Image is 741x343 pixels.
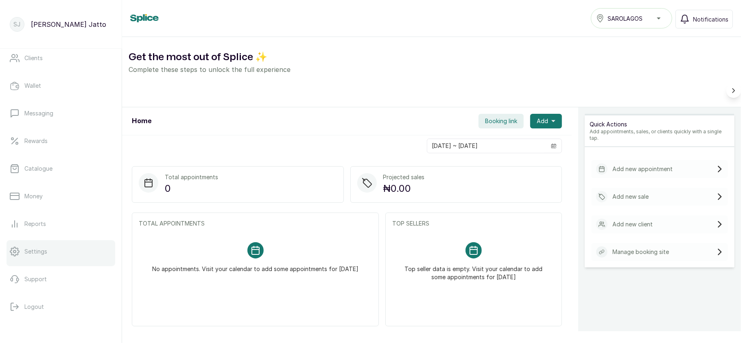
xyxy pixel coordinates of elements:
a: Support [7,268,115,291]
input: Select date [427,139,546,153]
h2: Get the most out of Splice ✨ [129,50,734,65]
a: Settings [7,240,115,263]
span: SAROLAGOS [608,14,643,23]
span: Booking link [485,117,517,125]
p: TOP SELLERS [392,219,555,228]
p: Add new sale [612,193,649,201]
button: Booking link [479,114,524,128]
p: Reports [24,220,46,228]
span: Notifications [693,15,728,24]
p: Rewards [24,137,48,145]
button: Logout [7,295,115,318]
p: Money [24,192,43,200]
p: Total appointments [165,173,218,181]
p: Settings [24,247,47,256]
p: Messaging [24,109,53,117]
p: Top seller data is empty. Visit your calendar to add some appointments for [DATE] [402,258,545,281]
p: Add new client [612,220,653,228]
p: Quick Actions [590,120,730,128]
p: ₦0.00 [383,181,425,196]
p: Support [24,275,47,283]
p: TOTAL APPOINTMENTS [139,219,372,228]
p: Projected sales [383,173,425,181]
h1: Home [132,116,151,126]
p: No appointments. Visit your calendar to add some appointments for [DATE] [152,258,358,273]
p: Add appointments, sales, or clients quickly with a single tap. [590,128,730,141]
p: Add new appointment [612,165,673,173]
span: Add [537,117,548,125]
button: Add [530,114,562,128]
button: Scroll right [726,83,741,98]
a: Money [7,185,115,208]
p: Clients [24,54,43,62]
button: Notifications [675,10,733,28]
a: Catalogue [7,157,115,180]
a: Wallet [7,74,115,97]
a: Messaging [7,102,115,125]
p: 0 [165,181,218,196]
a: Rewards [7,130,115,152]
p: Wallet [24,82,41,90]
p: Logout [24,303,44,311]
button: SAROLAGOS [591,8,672,28]
a: Clients [7,47,115,69]
a: Reports [7,213,115,235]
p: Complete these steps to unlock the full experience [129,65,734,74]
p: [PERSON_NAME] Jatto [31,20,106,29]
p: Catalogue [24,165,52,173]
p: SJ [14,20,21,28]
p: Manage booking site [612,248,669,256]
svg: calendar [551,143,557,149]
